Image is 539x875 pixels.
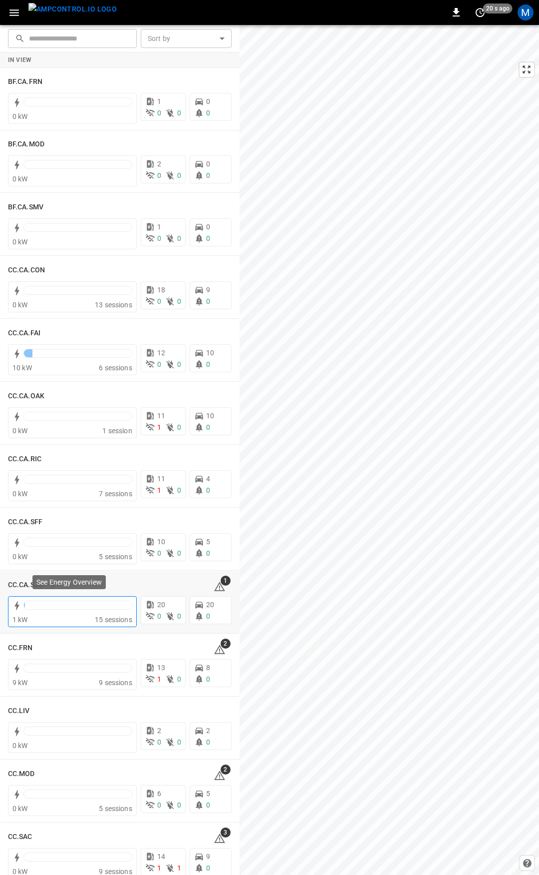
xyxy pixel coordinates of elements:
span: 20 [157,601,165,609]
span: 0 [206,486,210,494]
span: 0 [177,297,181,305]
span: 0 kW [12,805,28,813]
span: 0 kW [12,238,28,246]
span: 1 [221,576,231,586]
span: 0 [157,234,161,242]
span: 0 [157,297,161,305]
span: 0 [206,171,210,179]
span: 9 [206,853,210,861]
span: 0 [177,738,181,746]
span: 2 [221,639,231,649]
span: 1 [157,864,161,872]
span: 0 [177,171,181,179]
span: 0 kW [12,301,28,309]
span: 1 [157,675,161,683]
span: 2 [157,160,161,168]
span: 20 [206,601,214,609]
span: 10 [206,412,214,420]
span: 1 [157,97,161,105]
span: 9 sessions [99,679,132,687]
span: 0 [177,612,181,620]
span: 6 sessions [99,364,132,372]
h6: CC.CA.SFF [8,517,42,528]
span: 1 [157,486,161,494]
h6: BF.CA.FRN [8,76,42,87]
h6: CC.LIV [8,706,30,717]
h6: CC.CA.CON [8,265,45,276]
span: 0 kW [12,553,28,561]
span: 2 [206,727,210,735]
span: 0 kW [12,490,28,498]
span: 1 session [102,427,132,435]
span: 0 [157,801,161,809]
span: 0 [206,297,210,305]
span: 10 [206,349,214,357]
span: 7 sessions [99,490,132,498]
span: 0 [206,234,210,242]
span: 0 [157,612,161,620]
span: 0 [206,549,210,557]
span: 0 [206,612,210,620]
h6: CC.FRN [8,643,33,654]
span: 1 kW [12,616,28,624]
span: 5 sessions [99,553,132,561]
span: 0 [177,423,181,431]
h6: CC.CA.OAK [8,391,44,402]
span: 0 [157,549,161,557]
span: 0 [157,360,161,368]
span: 2 [221,765,231,775]
span: 0 [157,738,161,746]
span: 9 [206,286,210,294]
span: 0 [177,675,181,683]
span: 5 [206,538,210,546]
h6: CC.MOD [8,769,35,780]
span: 0 [206,97,210,105]
span: 0 [157,171,161,179]
h6: CC.CA.RIC [8,454,41,465]
span: 1 [177,864,181,872]
span: 1 [157,223,161,231]
span: 0 kW [12,427,28,435]
span: 0 [177,109,181,117]
span: 15 sessions [95,616,132,624]
span: 0 [206,109,210,117]
span: 0 kW [12,112,28,120]
span: 10 [157,538,165,546]
span: 11 [157,475,165,483]
strong: In View [8,56,32,63]
span: 1 [157,423,161,431]
span: 13 [157,664,165,672]
span: 0 [177,801,181,809]
span: 8 [206,664,210,672]
span: 0 [206,360,210,368]
span: 0 [177,549,181,557]
span: 20 s ago [483,3,513,13]
p: See Energy Overview [36,577,102,587]
span: 9 kW [12,679,28,687]
h6: CC.CA.FAI [8,328,40,339]
span: 0 [177,234,181,242]
span: 10 kW [12,364,32,372]
span: 0 [206,223,210,231]
span: 0 [177,486,181,494]
span: 5 sessions [99,805,132,813]
h6: CC.CA.SJO [8,580,43,591]
span: 0 kW [12,175,28,183]
span: 0 [157,109,161,117]
span: 0 [206,864,210,872]
canvas: Map [240,25,539,875]
div: profile-icon [518,4,534,20]
h6: CC.SAC [8,832,32,843]
span: 0 [206,675,210,683]
h6: BF.CA.MOD [8,139,44,150]
span: 0 kW [12,742,28,750]
span: 0 [177,360,181,368]
img: ampcontrol.io logo [28,3,117,15]
span: 0 [206,738,210,746]
span: 0 [206,801,210,809]
span: 12 [157,349,165,357]
span: 3 [221,828,231,838]
h6: BF.CA.SMV [8,202,43,213]
span: 13 sessions [95,301,132,309]
span: 18 [157,286,165,294]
